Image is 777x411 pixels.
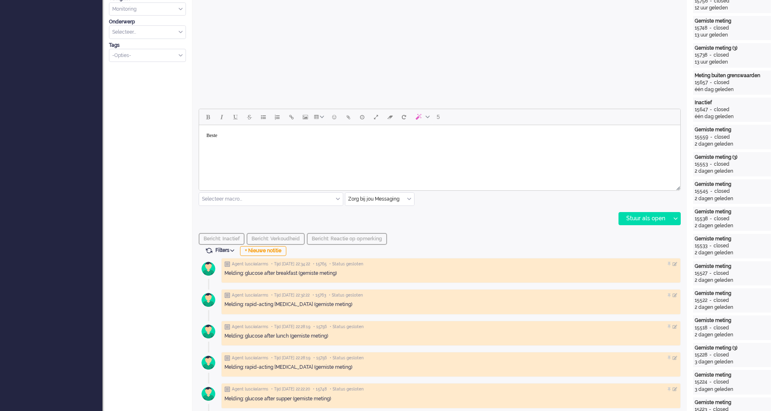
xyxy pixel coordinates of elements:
[271,386,310,392] span: • Tijd [DATE] 22:22:20
[313,386,327,392] span: • 15748
[695,249,769,256] div: 2 dagen geleden
[330,386,364,392] span: • Status gesloten
[215,110,229,124] button: Italic
[695,208,769,215] div: Gemiste meting
[695,72,769,79] div: Meting buiten grenswaarden
[437,114,440,120] span: 5
[215,247,237,253] span: Filters
[329,292,363,298] span: • Status gesloten
[327,110,341,124] button: Emoticons
[695,386,769,393] div: 3 dagen geleden
[330,324,364,330] span: • Status gesloten
[198,290,219,310] img: avatar
[232,386,268,392] span: Agent lusciialarms
[695,86,769,93] div: één dag geleden
[707,379,714,386] div: -
[673,183,680,190] div: Resize
[695,263,769,270] div: Gemiste meting
[714,324,729,331] div: closed
[224,386,230,392] img: ic_note_grey.svg
[242,110,256,124] button: Strikethrough
[708,106,714,113] div: -
[695,331,769,338] div: 2 dagen geleden
[708,161,714,168] div: -
[198,321,219,342] img: avatar
[247,233,305,245] button: Bericht: Verkoudheid
[433,110,444,124] button: 5
[695,154,769,161] div: Gemiste meting (3)
[695,181,769,188] div: Gemiste meting
[341,110,355,124] button: Add attachment
[695,32,769,39] div: 13 uur geleden
[695,168,769,175] div: 2 dagen geleden
[329,261,363,267] span: • Status gesloten
[714,188,730,195] div: closed
[284,110,298,124] button: Insert/edit link
[312,236,382,242] span: Bericht: Reactie op opmerking
[198,258,219,279] img: avatar
[695,52,707,59] div: 15738
[695,399,769,406] div: Gemiste meting
[355,110,369,124] button: Delay message
[707,297,714,304] div: -
[707,52,714,59] div: -
[695,324,707,331] div: 15518
[695,242,707,249] div: 15533
[383,110,397,124] button: Clear formatting
[224,270,677,277] div: Melding: glucose after breakfast (gemiste meting)
[707,352,714,358] div: -
[695,25,707,32] div: 15748
[224,301,677,308] div: Melding: rapid-acting [MEDICAL_DATA] (gemiste meting)
[251,236,300,242] span: Bericht: Verkoudheid
[307,233,387,245] button: Bericht: Reactie op opmerking
[714,242,729,249] div: closed
[695,235,769,242] div: Gemiste meting
[232,324,268,330] span: Agent lusciialarms
[232,261,268,267] span: Agent lusciialarms
[695,59,769,66] div: 13 uur geleden
[714,379,729,386] div: closed
[199,233,245,245] button: Bericht: Inactief
[695,195,769,202] div: 2 dagen geleden
[224,324,230,330] img: ic_note_grey.svg
[271,292,310,298] span: • Tijd [DATE] 22:32:22
[619,212,670,225] div: Stuur als open
[232,292,268,298] span: Agent lusciialarms
[695,18,769,25] div: Gemiste meting
[298,110,312,124] button: Insert/edit image
[229,110,242,124] button: Underline
[271,261,310,267] span: • Tijd [DATE] 22:34:22
[695,45,769,52] div: Gemiste meting (3)
[224,364,677,371] div: Melding: rapid-acting [MEDICAL_DATA] (gemiste meting)
[695,106,708,113] div: 15647
[714,52,729,59] div: closed
[271,324,310,330] span: • Tijd [DATE] 22:28:19
[707,324,714,331] div: -
[109,42,186,49] div: Tags
[708,215,714,222] div: -
[313,292,326,298] span: • 15763
[695,79,708,86] div: 15657
[707,270,714,277] div: -
[714,215,729,222] div: closed
[695,126,769,133] div: Gemiste meting
[109,49,186,62] div: Select Tags
[411,110,433,124] button: AI
[708,134,714,141] div: -
[714,106,729,113] div: closed
[256,110,270,124] button: Bullet list
[714,25,729,32] div: closed
[313,324,327,330] span: • 15756
[707,242,714,249] div: -
[312,110,327,124] button: Table
[224,333,677,340] div: Melding: glucose after lunch (gemiste meting)
[695,134,708,141] div: 15559
[695,379,707,386] div: 15224
[714,79,729,86] div: closed
[695,304,769,311] div: 2 dagen geleden
[714,297,729,304] div: closed
[270,110,284,124] button: Numbered list
[313,261,326,267] span: • 15765
[695,222,769,229] div: 2 dagen geleden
